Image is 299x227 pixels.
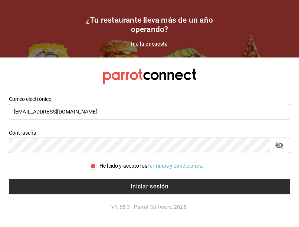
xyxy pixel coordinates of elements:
[99,162,203,170] div: He leído y acepto los
[9,179,290,194] button: Iniciar sesión
[75,16,224,34] h1: ¿Tu restaurante lleva más de un año operando?
[273,139,286,152] button: passwordField
[131,41,168,47] a: Ir a la encuesta
[9,104,290,119] input: Ingresa tu correo electrónico
[9,130,290,135] label: Contraseña
[9,96,290,102] label: Correo electrónico
[147,163,203,169] a: Términos y condiciones.
[9,203,290,211] p: V1.68.3 - Parrot Software, 2025.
